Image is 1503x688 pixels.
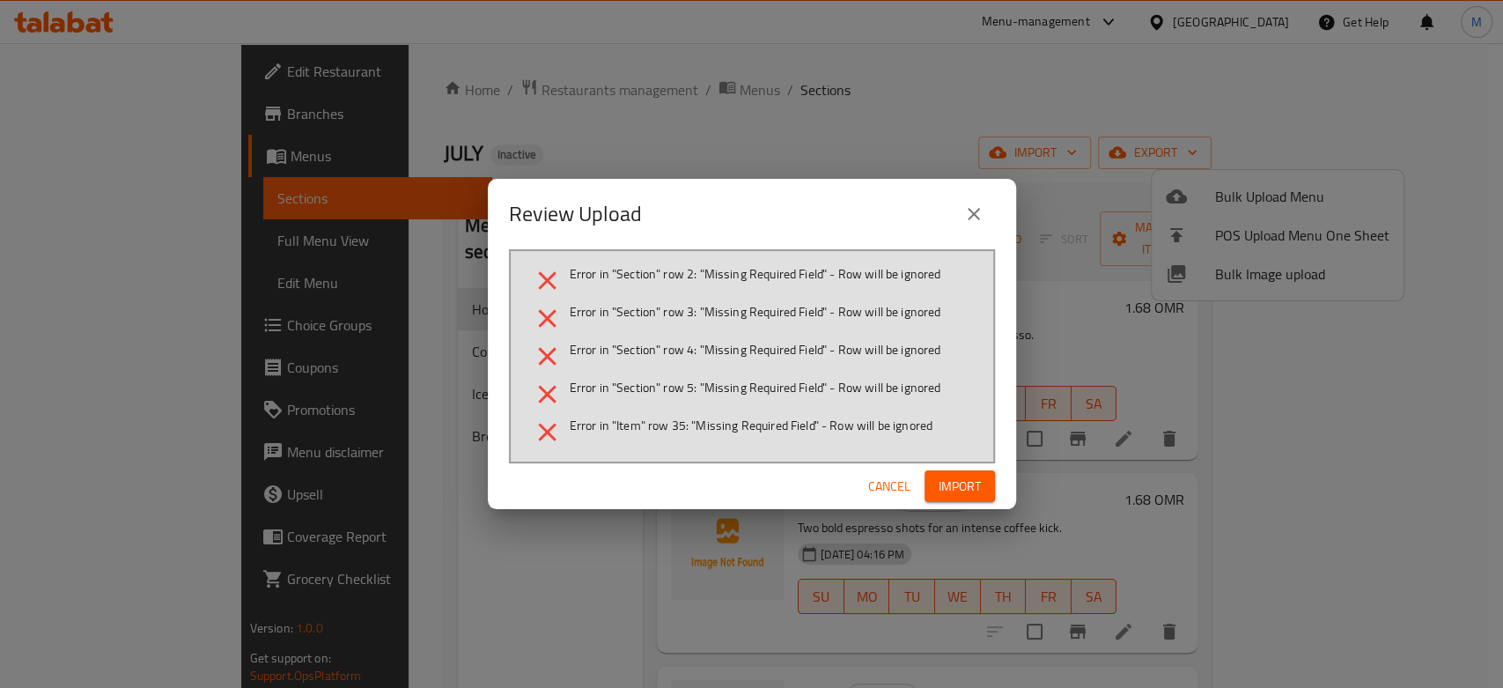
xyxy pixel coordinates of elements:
span: Error in "Section" row 2: "Missing Required Field" - Row will be ignored [570,265,941,283]
span: Cancel [868,476,910,498]
span: Error in "Section" row 5: "Missing Required Field" - Row will be ignored [570,379,941,396]
h2: Review Upload [509,200,642,228]
button: close [953,193,995,235]
span: Error in "Section" row 4: "Missing Required Field" - Row will be ignored [570,341,941,359]
span: Import [939,476,981,498]
span: Error in "Item" row 35: "Missing Required Field" - Row will be ignored [570,417,933,434]
button: Import [925,470,995,503]
button: Cancel [861,470,917,503]
span: Error in "Section" row 3: "Missing Required Field" - Row will be ignored [570,303,941,321]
